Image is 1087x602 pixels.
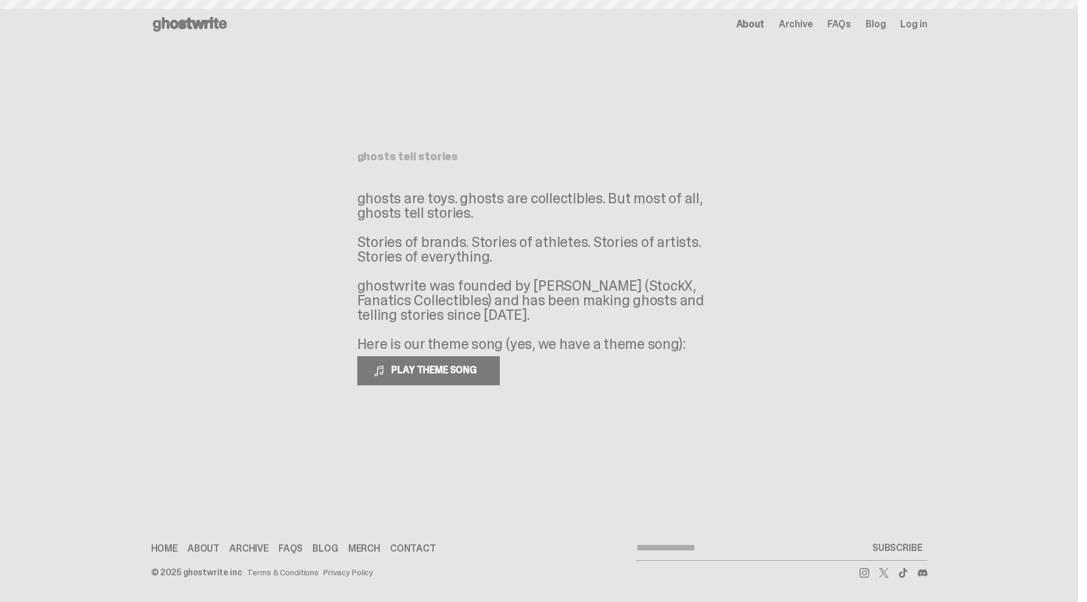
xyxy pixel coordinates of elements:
div: © 2025 ghostwrite inc [151,568,242,577]
a: Merch [348,544,380,553]
a: Terms & Conditions [247,568,318,577]
a: FAQs [827,19,851,29]
a: Contact [390,544,436,553]
a: FAQs [278,544,303,553]
a: Blog [866,19,886,29]
a: About [187,544,220,553]
a: Archive [229,544,269,553]
a: Privacy Policy [323,568,373,577]
a: Archive [779,19,813,29]
a: Home [151,544,178,553]
span: PLAY THEME SONG [386,364,484,376]
h1: ghosts tell stories [357,151,721,162]
p: ghosts are toys. ghosts are collectibles. But most of all, ghosts tell stories. Stories of brands... [357,191,721,351]
button: SUBSCRIBE [867,536,927,560]
a: About [736,19,764,29]
button: PLAY THEME SONG [357,356,500,385]
a: Log in [900,19,927,29]
a: Blog [312,544,338,553]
